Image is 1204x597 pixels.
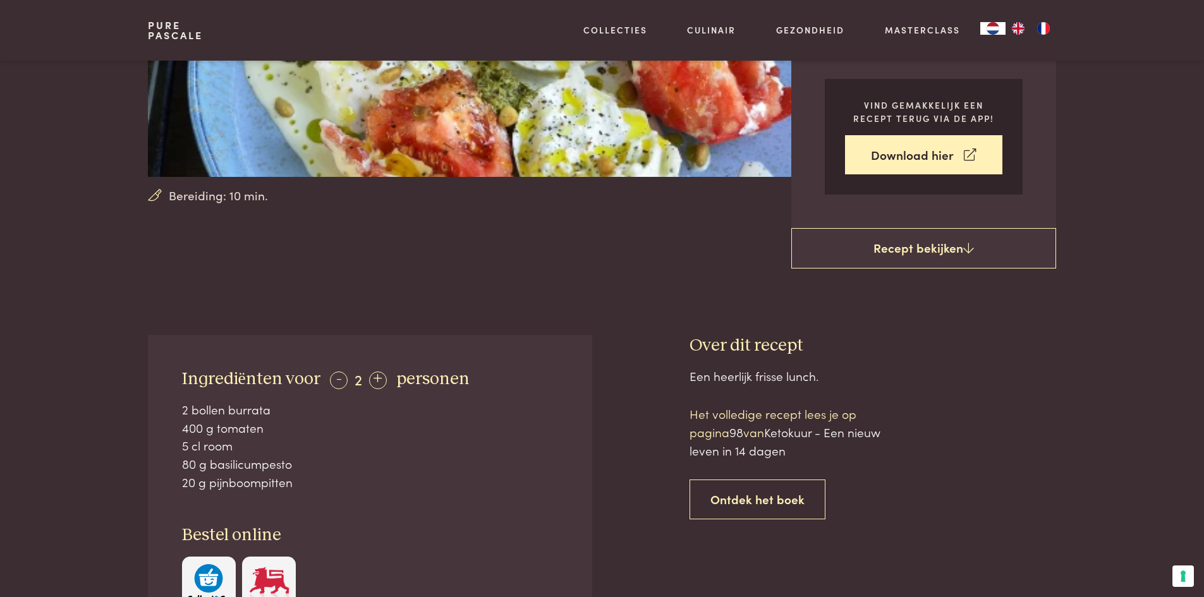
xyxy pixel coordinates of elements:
[182,473,559,491] div: 20 g pijnboompitten
[690,405,904,459] p: Het volledige recept lees je op pagina van
[148,20,203,40] a: PurePascale
[690,367,1056,385] div: Een heerlijk frisse lunch.
[980,22,1006,35] a: NL
[583,23,647,37] a: Collecties
[791,228,1056,268] a: Recept bekijken
[729,423,743,440] span: 98
[690,335,1056,357] h3: Over dit recept
[182,370,320,388] span: Ingrediënten voor
[355,368,362,389] span: 2
[182,401,559,419] div: 2 bollen burrata
[690,423,880,459] span: Ketokuur - Een nieuw leven in 14 dagen
[330,371,348,389] div: -
[1172,565,1194,587] button: Uw voorkeuren voor toestemming voor trackingtechnologieën
[845,135,1002,175] a: Download hier
[182,524,559,546] h3: Bestel online
[169,186,268,205] span: Bereiding: 10 min.
[396,370,470,388] span: personen
[885,23,960,37] a: Masterclass
[980,22,1006,35] div: Language
[690,479,825,519] a: Ontdek het boek
[845,99,1002,124] p: Vind gemakkelijk een recept terug via de app!
[1006,22,1031,35] a: EN
[182,419,559,437] div: 400 g tomaten
[687,23,736,37] a: Culinair
[182,455,559,473] div: 80 g basilicumpesto
[1031,22,1056,35] a: FR
[369,371,387,389] div: +
[776,23,844,37] a: Gezondheid
[1006,22,1056,35] ul: Language list
[980,22,1056,35] aside: Language selected: Nederlands
[182,437,559,455] div: 5 cl room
